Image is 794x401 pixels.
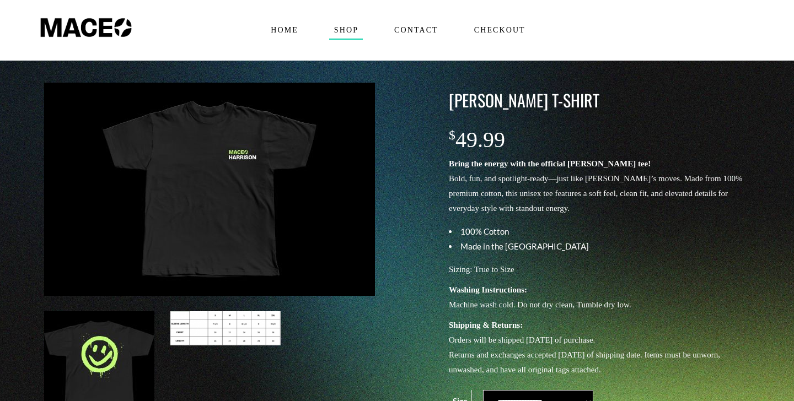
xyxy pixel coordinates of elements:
span: Made in the [GEOGRAPHIC_DATA] [460,241,589,251]
strong: Bring the energy with the official [PERSON_NAME] tee! [449,159,651,168]
strong: Shipping & Returns: [449,321,523,329]
strong: Washing Instructions: [449,285,527,294]
span: Home [266,21,303,39]
p: Bold, fun, and spotlight-ready—just like [PERSON_NAME]’s moves. Made from 100% premium cotton, th... [449,156,755,216]
p: Machine wash cold. Do not dry clean, Tumble dry low. [449,283,755,312]
span: $ [449,128,455,142]
img: Maceo Harrison T-Shirt - Image 3 [170,311,281,345]
h3: [PERSON_NAME] T-Shirt [449,89,755,112]
p: Orders will be shipped [DATE] of purchase. Returns and exchanges accepted [DATE] of shipping date... [449,318,755,377]
span: Sizing: True to Size [449,265,514,274]
span: Checkout [469,21,530,39]
bdi: 49.99 [449,127,505,152]
span: Shop [329,21,363,39]
span: Contact [389,21,443,39]
span: 100% Cotton [460,226,509,236]
img: Maceo Harrison T-Shirt [44,83,375,296]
